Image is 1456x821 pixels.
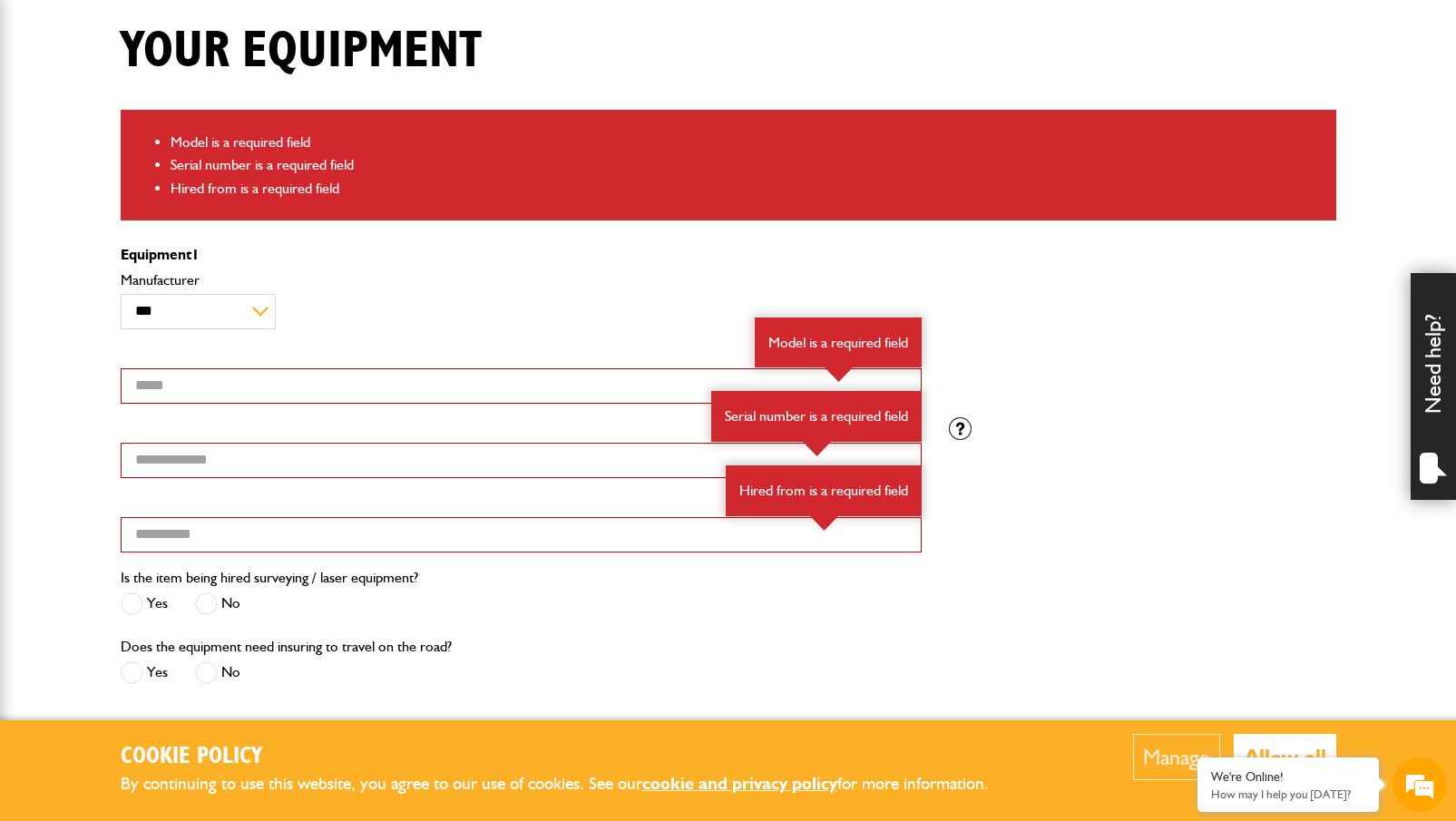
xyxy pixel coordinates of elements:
img: error-box-arrow.svg [803,442,831,456]
img: d_20077148190_company_1631870298795_20077148190 [31,101,76,126]
label: No [195,592,240,615]
div: Minimize live chat window [298,9,341,53]
input: Enter your email address [24,221,331,261]
button: Allow all [1234,734,1336,780]
input: Enter your phone number [24,275,331,315]
li: Serial number is a required field [171,153,1323,177]
label: Manufacturer [121,273,922,288]
em: Start Chat [247,559,329,583]
p: Equipment [121,248,922,262]
div: Need help? [1411,273,1456,500]
h1: Your equipment [121,21,482,82]
label: Is the item being hired surveying / laser equipment? [121,571,418,585]
a: cookie and privacy policy [642,773,837,794]
h2: Cookie Policy [121,743,1019,771]
label: Yes [121,592,168,615]
span: 1 [191,246,200,263]
label: No [195,661,240,684]
div: Serial number is a required field [711,391,922,442]
p: How may I help you today? [1211,787,1365,801]
div: Model is a required field [755,318,922,368]
label: Yes [121,661,168,684]
div: We're Online! [1211,769,1365,785]
li: Hired from is a required field [171,177,1323,200]
img: error-box-arrow.svg [825,367,853,382]
input: Enter your last name [24,168,331,208]
div: Chat with us now [94,102,305,125]
button: Manage [1133,734,1220,780]
img: error-box-arrow.svg [810,516,838,531]
div: Hired from is a required field [726,465,922,516]
p: By continuing to use this website, you agree to our use of cookies. See our for more information. [121,770,1019,798]
textarea: Type your message and hit 'Enter' [24,328,331,543]
li: Model is a required field [171,131,1323,154]
label: Does the equipment need insuring to travel on the road? [121,640,452,654]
